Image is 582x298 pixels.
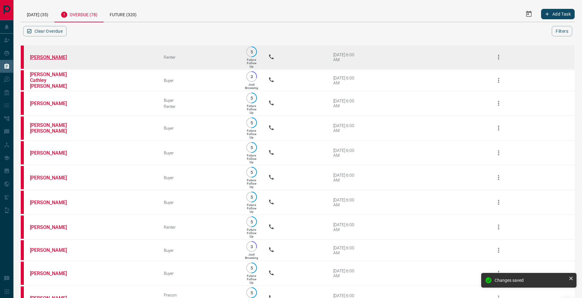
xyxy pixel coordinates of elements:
[21,215,24,239] div: property.ca
[164,55,235,60] div: Renter
[30,122,76,134] a: [PERSON_NAME] [PERSON_NAME]
[333,245,359,255] div: [DATE] 6:00 AM
[21,46,24,69] div: property.ca
[249,266,254,270] p: 5
[541,9,575,19] button: Add Task
[21,141,24,164] div: property.ca
[333,222,359,232] div: [DATE] 6:00 AM
[247,104,256,114] p: Future Follow Up
[164,248,235,253] div: Buyer
[249,145,254,150] p: 5
[21,166,24,189] div: property.ca
[552,26,572,36] button: Filters
[30,101,76,106] a: [PERSON_NAME]
[249,50,254,54] p: 5
[333,148,359,158] div: [DATE] 6:00 AM
[30,175,76,181] a: [PERSON_NAME]
[249,244,254,249] p: 3
[21,116,24,140] div: property.ca
[333,173,359,182] div: [DATE] 6:00 AM
[164,98,235,103] div: Buyer
[522,7,536,21] button: Select Date Range
[249,195,254,199] p: 5
[164,150,235,155] div: Buyer
[21,6,54,22] div: [DATE] (35)
[54,6,104,22] div: Overdue (78)
[333,75,359,85] div: [DATE] 6:00 AM
[30,200,76,205] a: [PERSON_NAME]
[247,154,256,164] p: Future Follow Up
[164,126,235,131] div: Buyer
[21,70,24,90] div: property.ca
[249,170,254,175] p: 5
[164,271,235,276] div: Buyer
[333,123,359,133] div: [DATE] 6:00 AM
[249,74,254,79] p: 3
[104,6,143,22] div: Future (320)
[247,129,256,139] p: Future Follow Up
[164,104,235,109] div: Renter
[333,197,359,207] div: [DATE] 6:00 AM
[247,274,256,284] p: Future Follow Up
[247,228,256,238] p: Future Follow Up
[21,262,24,285] div: property.ca
[247,178,256,189] p: Future Follow Up
[245,253,258,259] p: Just Browsing
[30,54,76,60] a: [PERSON_NAME]
[164,225,235,230] div: Renter
[333,268,359,278] div: [DATE] 6:00 AM
[333,98,359,108] div: [DATE] 6:00 AM
[23,26,67,36] button: Clear Overdue
[249,96,254,100] p: 5
[164,175,235,180] div: Buyer
[30,150,76,156] a: [PERSON_NAME]
[247,203,256,213] p: Future Follow Up
[164,200,235,205] div: Buyer
[495,278,566,283] div: Changes saved
[164,78,235,83] div: Buyer
[245,83,258,90] p: Just Browsing
[21,92,24,115] div: property.ca
[333,52,359,62] div: [DATE] 6:00 AM
[21,191,24,214] div: property.ca
[249,290,254,295] p: 5
[249,120,254,125] p: 5
[21,240,24,260] div: property.ca
[30,224,76,230] a: [PERSON_NAME]
[164,292,235,297] div: Precon
[249,219,254,224] p: 5
[30,247,76,253] a: [PERSON_NAME]
[30,72,76,89] a: [PERSON_NAME] Cathley [PERSON_NAME]
[30,270,76,276] a: [PERSON_NAME]
[247,58,256,68] p: Future Follow Up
